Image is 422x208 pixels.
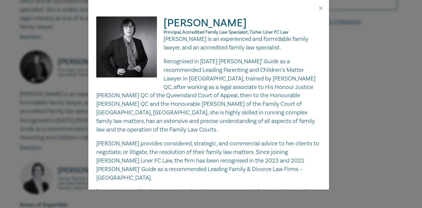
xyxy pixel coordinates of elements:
img: Justine Clark [96,16,164,84]
p: [PERSON_NAME] has been recognised on the Best Lawyers List for 2022/2023 and in the category of F... [96,188,321,205]
p: [PERSON_NAME] is an experienced and formidable family lawyer, and an accredited family law specia... [96,35,321,52]
h2: [PERSON_NAME] [96,16,321,35]
p: Recognised in [DATE] [PERSON_NAME]’ Guide as a recommended Leading Parenting and Children’s Matte... [96,57,321,134]
span: Principal, Accredited Family Law Specialist, Tisher Liner FC Law [164,29,288,35]
p: [PERSON_NAME] provides considered, strategic, and commercial advice to her clients to negotiate, ... [96,139,321,182]
button: Close [318,5,324,11]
